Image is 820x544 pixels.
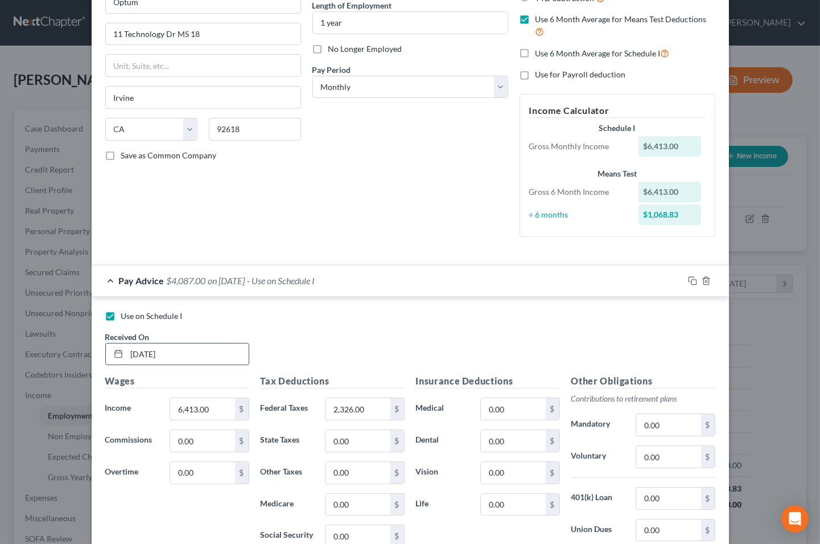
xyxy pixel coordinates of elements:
input: 0.00 [636,488,700,509]
div: $ [701,488,715,509]
input: 0.00 [636,446,700,468]
input: 0.00 [170,430,234,452]
span: Use 6 Month Average for Means Test Deductions [535,14,707,24]
label: Voluntary [566,445,631,468]
div: $ [390,494,404,516]
span: Use 6 Month Average for Schedule I [535,48,661,58]
input: 0.00 [170,462,234,484]
input: 0.00 [481,398,545,420]
h5: Wages [105,374,249,388]
p: Contributions to retirement plans [571,393,715,404]
span: Received On [105,332,150,342]
div: $ [235,430,249,452]
label: State Taxes [255,430,320,452]
h5: Other Obligations [571,374,715,388]
div: $ [701,446,715,468]
input: Unit, Suite, etc... [106,55,300,76]
label: Other Taxes [255,461,320,484]
div: Open Intercom Messenger [781,505,809,533]
span: Income [105,403,131,412]
label: Dental [410,430,475,452]
div: $6,413.00 [638,182,701,202]
span: $4,087.00 [167,275,206,286]
label: Life [410,493,475,516]
span: Pay Period [312,65,351,75]
label: Federal Taxes [255,398,320,420]
input: 0.00 [325,462,390,484]
input: MM/DD/YYYY [127,343,249,365]
input: 0.00 [481,494,545,516]
label: Overtime [100,461,164,484]
input: 0.00 [481,462,545,484]
div: $ [546,430,559,452]
div: $6,413.00 [638,136,701,157]
input: Enter address... [106,23,300,45]
label: Vision [410,461,475,484]
div: $ [546,462,559,484]
input: 0.00 [636,520,700,541]
h5: Income Calculator [529,104,706,118]
label: Medical [410,398,475,420]
div: $ [390,430,404,452]
h5: Insurance Deductions [416,374,560,388]
div: $ [235,398,249,420]
span: Use on Schedule I [121,311,183,321]
span: No Longer Employed [328,44,402,54]
div: Gross 6 Month Income [524,186,633,198]
div: ÷ 6 months [524,209,633,220]
input: 0.00 [170,398,234,420]
label: Commissions [100,430,164,452]
div: $ [390,398,404,420]
input: 0.00 [325,398,390,420]
div: Means Test [529,168,706,179]
label: Medicare [255,493,320,516]
input: Enter zip... [209,118,301,141]
input: Enter city... [106,87,300,108]
div: $ [390,462,404,484]
div: $ [546,494,559,516]
input: 0.00 [325,494,390,516]
input: 0.00 [325,430,390,452]
span: - Use on Schedule I [248,275,315,286]
input: ex: 2 years [313,12,508,34]
h5: Tax Deductions [261,374,405,388]
div: $ [701,414,715,436]
label: Union Dues [566,519,631,542]
div: $ [546,398,559,420]
label: Mandatory [566,414,631,436]
div: $ [235,462,249,484]
div: Schedule I [529,122,706,134]
span: Pay Advice [119,275,164,286]
div: $ [701,520,715,541]
input: 0.00 [636,414,700,436]
label: 401(k) Loan [566,487,631,510]
span: Use for Payroll deduction [535,69,626,79]
div: Gross Monthly Income [524,141,633,152]
div: $1,068.83 [638,204,701,225]
span: on [DATE] [208,275,245,286]
input: 0.00 [481,430,545,452]
span: Save as Common Company [121,150,217,160]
